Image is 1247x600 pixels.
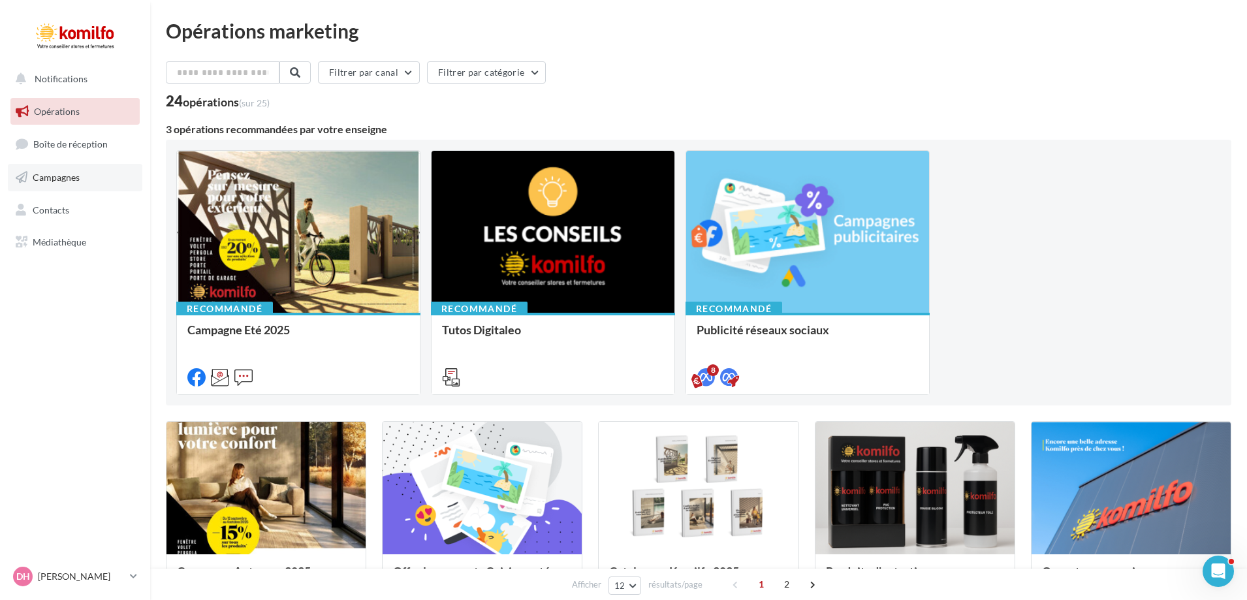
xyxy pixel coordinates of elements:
[427,61,546,84] button: Filtrer par catégorie
[33,236,86,247] span: Médiathèque
[608,576,642,595] button: 12
[187,323,409,349] div: Campagne Eté 2025
[10,564,140,589] a: DH [PERSON_NAME]
[16,570,30,583] span: DH
[166,21,1231,40] div: Opérations marketing
[609,565,787,591] div: Catalogues Komilfo 2025
[707,364,719,376] div: 8
[431,302,528,316] div: Recommandé
[33,172,80,183] span: Campagnes
[8,164,142,191] a: Campagnes
[1042,565,1220,591] div: Ouverture magasin
[177,565,355,591] div: Campagne Automne 2025
[33,138,108,150] span: Boîte de réception
[183,96,270,108] div: opérations
[33,204,69,215] span: Contacts
[166,124,1231,134] div: 3 opérations recommandées par votre enseigne
[35,73,87,84] span: Notifications
[697,323,919,349] div: Publicité réseaux sociaux
[38,570,125,583] p: [PERSON_NAME]
[239,97,270,108] span: (sur 25)
[318,61,420,84] button: Filtrer par canal
[648,578,702,591] span: résultats/page
[176,302,273,316] div: Recommandé
[8,130,142,158] a: Boîte de réception
[751,574,772,595] span: 1
[442,323,664,349] div: Tutos Digitaleo
[686,302,782,316] div: Recommandé
[166,94,270,108] div: 24
[34,106,80,117] span: Opérations
[776,574,797,595] span: 2
[8,197,142,224] a: Contacts
[614,580,625,591] span: 12
[8,98,142,125] a: Opérations
[8,65,137,93] button: Notifications
[8,229,142,256] a: Médiathèque
[826,565,1004,591] div: Produits d'entretien
[1203,556,1234,587] iframe: Intercom live chat
[572,578,601,591] span: Afficher
[393,565,571,591] div: Offre lancement : Cuisine extérieur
